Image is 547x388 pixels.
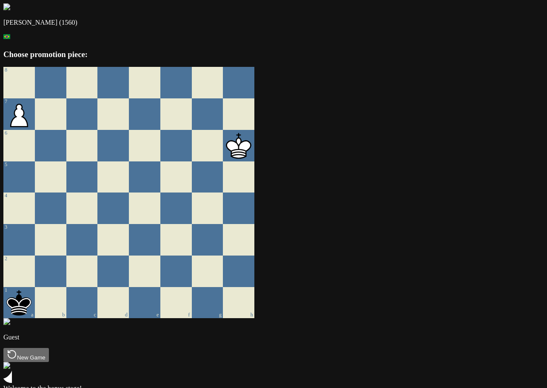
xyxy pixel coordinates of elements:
div: g [193,312,222,318]
div: h [224,312,253,318]
h3: Choose promotion piece: [3,50,544,59]
div: b [36,312,65,318]
div: 5 [5,161,34,168]
div: 2 [5,256,34,262]
div: 6 [5,130,34,136]
div: d [99,312,128,318]
img: default.png [3,3,10,10]
img: waving.png [3,362,10,369]
button: New Game [3,348,49,362]
div: 8 [5,67,34,73]
p: Guest [3,333,544,341]
div: 4 [5,193,34,199]
div: 3 [5,224,34,230]
div: c [68,312,96,318]
div: e [130,312,159,318]
p: [PERSON_NAME] (1560) [3,19,544,26]
img: default.png [3,318,10,325]
div: f [162,312,190,318]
